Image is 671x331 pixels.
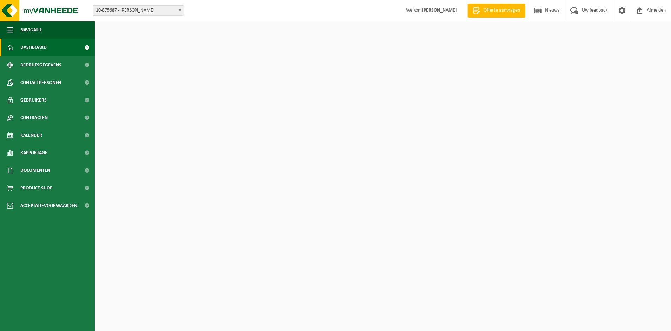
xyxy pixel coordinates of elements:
a: Offerte aanvragen [467,4,525,18]
span: Product Shop [20,179,52,197]
span: Kalender [20,126,42,144]
span: 10-875687 - PEDRO SOETE - BOEZINGE [93,6,184,15]
span: Offerte aanvragen [482,7,522,14]
strong: [PERSON_NAME] [422,8,457,13]
span: Navigatie [20,21,42,39]
span: Gebruikers [20,91,47,109]
span: Documenten [20,162,50,179]
span: Contactpersonen [20,74,61,91]
span: Contracten [20,109,48,126]
span: Acceptatievoorwaarden [20,197,77,214]
span: Bedrijfsgegevens [20,56,61,74]
span: Dashboard [20,39,47,56]
span: Rapportage [20,144,47,162]
span: 10-875687 - PEDRO SOETE - BOEZINGE [93,5,184,16]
